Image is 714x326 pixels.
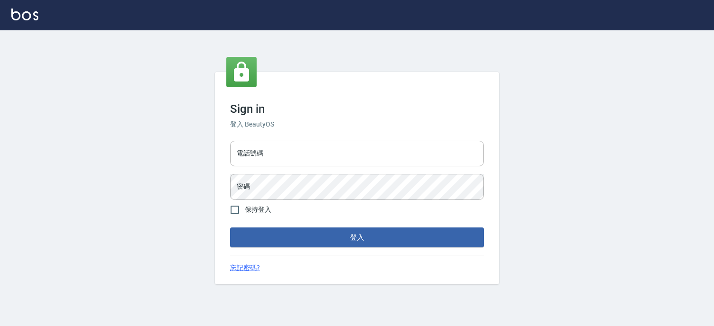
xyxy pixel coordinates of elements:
button: 登入 [230,227,484,247]
img: Logo [11,9,38,20]
h3: Sign in [230,102,484,116]
h6: 登入 BeautyOS [230,119,484,129]
a: 忘記密碼? [230,263,260,273]
span: 保持登入 [245,205,271,215]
